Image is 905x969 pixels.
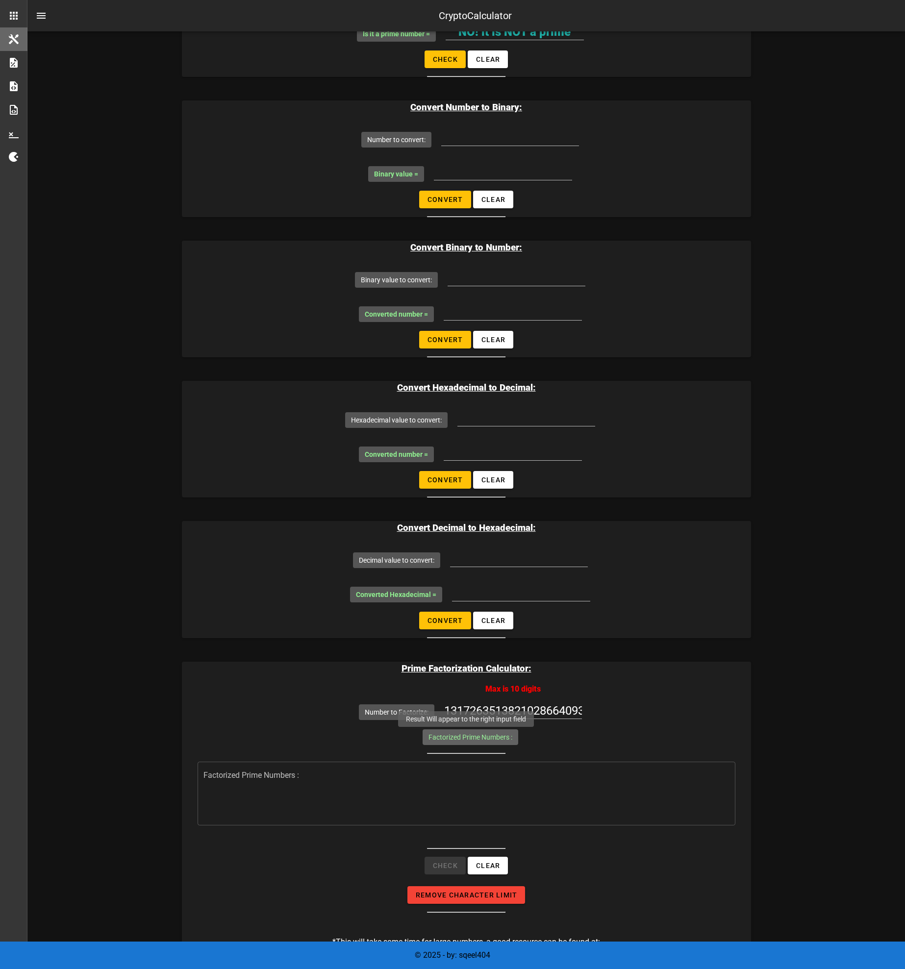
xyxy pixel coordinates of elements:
[367,135,426,145] label: Number to convert:
[365,450,428,458] span: Converted number =
[182,381,751,395] h3: Convert Hexadecimal to Decimal:
[481,476,505,484] span: Clear
[365,707,428,717] label: Number to Factorize:
[182,100,751,114] h3: Convert Number to Binary:
[365,310,428,318] span: Converted number =
[182,662,751,675] h3: Prime Factorization Calculator:
[427,476,463,484] span: Convert
[481,617,505,624] span: Clear
[29,4,53,27] button: nav-menu-toggle
[351,415,442,425] label: Hexadecimal value to convert:
[432,55,458,63] span: Check
[359,555,434,565] label: Decimal value to convert:
[427,196,463,203] span: Convert
[425,50,466,68] button: Check
[419,612,471,629] button: Convert
[481,336,505,344] span: Clear
[485,684,541,694] span: Max is 10 digits
[415,950,490,960] span: © 2025 - by: sqeel404
[439,8,512,23] div: CryptoCalculator
[356,591,436,598] span: Converted Hexadecimal =
[419,191,471,208] button: Convert
[419,331,471,348] button: Convert
[473,331,513,348] button: Clear
[427,617,463,624] span: Convert
[407,886,526,904] button: Remove Character Limit
[468,50,508,68] button: Clear
[427,336,463,344] span: Convert
[476,55,500,63] span: Clear
[473,191,513,208] button: Clear
[182,241,751,254] h3: Convert Binary to Number:
[428,732,512,742] label: Factorized Prime Numbers :
[363,30,430,38] span: Is it a prime number =
[468,857,508,874] button: Clear
[182,521,751,535] h3: Convert Decimal to Hexadecimal:
[473,471,513,489] button: Clear
[481,196,505,203] span: Clear
[361,275,432,285] label: Binary value to convert:
[419,471,471,489] button: Convert
[374,170,418,178] span: Binary value =
[415,891,518,899] span: Remove Character Limit
[473,612,513,629] button: Clear
[476,862,500,870] span: Clear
